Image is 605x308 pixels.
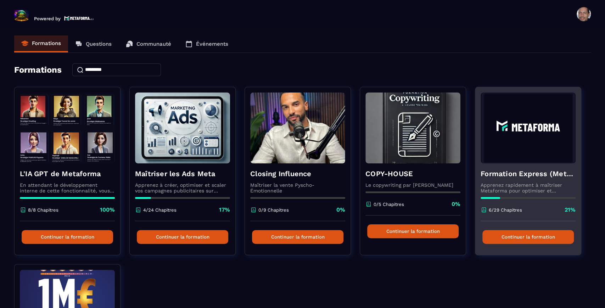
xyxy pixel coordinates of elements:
[14,87,129,264] a: formation-backgroundL'IA GPT de MetaformaEn attendant le développement interne de cette fonctionn...
[137,230,228,244] button: Continuer la formation
[250,182,345,194] p: Maîtriser la vente Pyscho-Émotionnelle
[452,200,460,208] p: 0%
[178,35,235,52] a: Événements
[219,206,230,214] p: 17%
[475,87,590,264] a: formation-backgroundFormation Express (Metaforma)Apprenez rapidement à maîtriser Metaforma pour o...
[258,207,289,213] p: 0/9 Chapitres
[250,93,345,163] img: formation-background
[136,41,171,47] p: Communauté
[481,93,576,163] img: formation-background
[365,93,460,163] img: formation-background
[367,224,459,238] button: Continuer la formation
[64,15,94,21] img: logo
[14,35,68,52] a: Formations
[336,206,345,214] p: 0%
[374,202,404,207] p: 0/5 Chapitres
[28,207,58,213] p: 8/8 Chapitres
[196,41,228,47] p: Événements
[22,230,113,244] button: Continuer la formation
[14,10,29,21] img: logo-branding
[252,230,343,244] button: Continuer la formation
[135,169,230,179] h4: Maîtriser les Ads Meta
[86,41,112,47] p: Questions
[14,65,62,75] h4: Formations
[32,40,61,46] p: Formations
[481,182,576,194] p: Apprenez rapidement à maîtriser Metaforma pour optimiser et automatiser votre business. 🚀
[360,87,475,264] a: formation-backgroundCOPY-HOUSELe copywriting par [PERSON_NAME]0/5 Chapitres0%Continuer la formation
[20,182,115,194] p: En attendant le développement interne de cette fonctionnalité, vous pouvez déjà l’utiliser avec C...
[143,207,177,213] p: 4/24 Chapitres
[68,35,119,52] a: Questions
[34,16,61,21] p: Powered by
[100,206,115,214] p: 100%
[20,169,115,179] h4: L'IA GPT de Metaforma
[365,182,460,188] p: Le copywriting par [PERSON_NAME]
[135,182,230,194] p: Apprenez à créer, optimiser et scaler vos campagnes publicitaires sur Facebook et Instagram.
[129,87,245,264] a: formation-backgroundMaîtriser les Ads MetaApprenez à créer, optimiser et scaler vos campagnes pub...
[20,93,115,163] img: formation-background
[250,169,345,179] h4: Closing Influence
[365,169,460,179] h4: COPY-HOUSE
[565,206,576,214] p: 21%
[119,35,178,52] a: Communauté
[245,87,360,264] a: formation-backgroundClosing InfluenceMaîtriser la vente Pyscho-Émotionnelle0/9 Chapitres0%Continu...
[489,207,522,213] p: 6/29 Chapitres
[481,169,576,179] h4: Formation Express (Metaforma)
[482,230,574,244] button: Continuer la formation
[135,93,230,163] img: formation-background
